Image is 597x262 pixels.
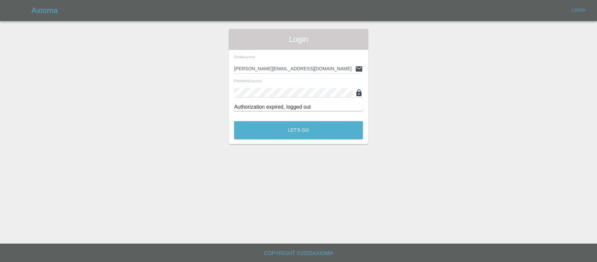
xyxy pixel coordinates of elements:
[234,79,262,83] span: Password
[568,5,589,15] a: Login
[234,121,363,139] button: Let's Go
[249,80,262,83] small: (required)
[243,56,255,59] small: (required)
[234,103,363,111] div: Authorization expired, logged out
[234,34,363,45] span: Login
[5,249,592,258] h6: Copyright © 2025 Axioma
[31,5,58,16] h5: Axioma
[234,55,255,59] span: Email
